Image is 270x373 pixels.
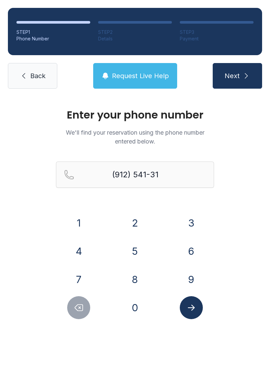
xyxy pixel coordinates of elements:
button: 8 [123,268,147,291]
button: 4 [67,240,90,263]
div: STEP 1 [16,29,90,35]
span: Request Live Help [112,71,169,80]
button: 1 [67,211,90,234]
button: 3 [180,211,203,234]
div: STEP 2 [98,29,172,35]
span: Next [225,71,240,80]
div: Details [98,35,172,42]
div: Phone Number [16,35,90,42]
button: 7 [67,268,90,291]
button: Submit lookup form [180,296,203,319]
h1: Enter your phone number [56,110,214,120]
div: Payment [180,35,254,42]
button: 2 [123,211,147,234]
button: Delete number [67,296,90,319]
span: Back [30,71,45,80]
div: STEP 3 [180,29,254,35]
button: 9 [180,268,203,291]
button: 6 [180,240,203,263]
button: 0 [123,296,147,319]
p: We'll find your reservation using the phone number entered below. [56,128,214,146]
input: Reservation phone number [56,162,214,188]
button: 5 [123,240,147,263]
